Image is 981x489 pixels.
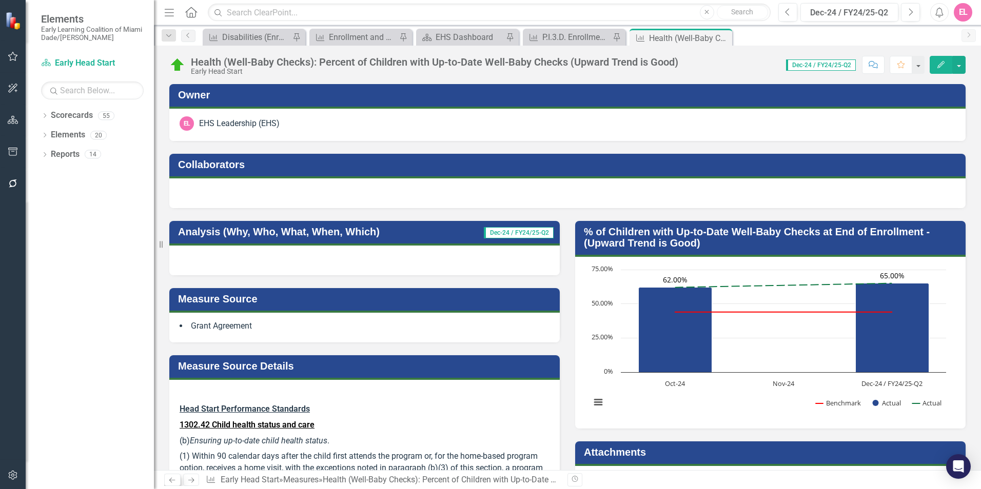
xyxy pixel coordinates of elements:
[41,13,144,25] span: Elements
[639,288,712,373] path: Oct-24, 62. Actual.
[717,5,768,19] button: Search
[542,31,610,44] div: P.I.3.D. Enrollment and Attendance (Monthly Enrollment): Percent of Monthly Enrollment (Upward Tr...
[804,7,895,19] div: Dec-24 / FY24/25-Q2
[591,395,605,410] button: View chart menu, Chart
[436,31,503,44] div: EHS Dashboard
[419,31,503,44] a: EHS Dashboard
[773,379,795,388] text: Nov-24
[861,379,923,388] text: Dec-24 / FY24/25-Q2
[329,31,397,44] div: Enrollment and Attendance (Monthly Attendance): Percent of Average Monthly Attendance (Upward Tre...
[731,8,753,16] span: Search
[178,226,457,237] h3: Analysis (Why, Who, What, When, Which)
[585,264,951,418] svg: Interactive chart
[312,31,397,44] a: Enrollment and Attendance (Monthly Attendance): Percent of Average Monthly Attendance (Upward Tre...
[880,271,905,280] text: 65.00%
[872,398,901,407] button: Show Actual
[180,420,315,430] strong: 1302.42 Child health status and care
[51,149,80,160] a: Reports
[51,110,93,121] a: Scorecards
[665,379,685,388] text: Oct-24
[51,129,85,141] a: Elements
[946,454,971,479] div: Open Intercom Messenger
[663,275,688,284] text: 62.00%
[786,59,856,71] span: Dec-24 / FY24/25-Q2
[180,451,543,484] span: (1) Within 90 calendar days after the child first attends the program or, for the home-based prog...
[912,398,941,407] button: Show Actual
[221,475,279,484] a: Early Head Start
[178,89,960,100] h3: Owner
[199,118,280,130] div: EHS Leadership (EHS)
[816,398,861,407] button: Show Benchmark
[178,360,555,372] h3: Measure Source Details
[98,111,114,120] div: 55
[673,310,894,314] g: Benchmark, series 1 of 3. Line with 3 data points.
[800,3,898,22] button: Dec-24 / FY24/25-Q2
[205,31,290,44] a: Disabilities (Enrollment): Percent of children with a diagnosed disability (Upward Trend is Good)
[180,116,194,131] div: EL
[592,264,613,273] text: 75.00%
[954,3,972,22] button: EL
[90,131,107,139] div: 20
[525,31,610,44] a: P.I.3.D. Enrollment and Attendance (Monthly Enrollment): Percent of Monthly Enrollment (Upward Tr...
[191,321,252,331] span: Grant Agreement
[180,404,310,414] strong: Head Start Performance Standards
[41,57,144,69] a: Early Head Start
[191,68,678,75] div: Early Head Start
[180,436,190,445] span: (b)
[639,283,929,373] g: Actual, series 2 of 3. Bar series with 3 bars.
[592,332,613,341] text: 25.00%
[323,475,702,484] div: Health (Well-Baby Checks): Percent of Children with Up-to-Date Well-Baby Checks (Upward Trend is ...
[585,264,955,418] div: Chart. Highcharts interactive chart.
[208,4,771,22] input: Search ClearPoint...
[41,25,144,42] small: Early Learning Coalition of Miami Dade/[PERSON_NAME]
[169,57,186,73] img: Above Target
[5,11,23,29] img: ClearPoint Strategy
[178,293,555,304] h3: Measure Source
[191,56,678,68] div: Health (Well-Baby Checks): Percent of Children with Up-to-Date Well-Baby Checks (Upward Trend is ...
[592,298,613,308] text: 50.00%
[41,81,144,99] input: Search Below...
[327,436,329,445] span: .
[584,226,960,249] h3: % of Children with Up-to-Date Well-Baby Checks at End of Enrollment - (Upward Trend is Good)
[649,32,730,45] div: Health (Well-Baby Checks): Percent of Children with Up-to-Date Well-Baby Checks (Upward Trend is ...
[283,475,319,484] a: Measures
[604,366,613,376] text: 0%
[673,281,894,290] g: Actual, series 3 of 3. Line with 3 data points.
[484,227,554,238] span: Dec-24 / FY24/25-Q2
[190,436,327,445] em: Ensuring up-to-date child health status
[222,31,290,44] div: Disabilities (Enrollment): Percent of children with a diagnosed disability (Upward Trend is Good)
[206,474,560,486] div: » »
[178,159,960,170] h3: Collaborators
[85,150,101,159] div: 14
[584,446,960,458] h3: Attachments
[856,283,929,373] path: Dec-24 / FY24/25-Q2, 65. Actual.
